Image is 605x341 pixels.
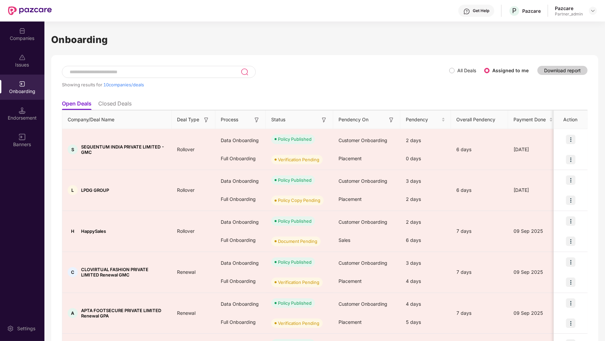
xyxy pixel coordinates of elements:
[339,219,387,225] span: Customer Onboarding
[400,313,451,331] div: 5 days
[555,5,583,11] div: Pazcare
[215,313,266,331] div: Full Onboarding
[62,111,172,129] th: Company/Deal Name
[339,178,387,184] span: Customer Onboarding
[177,116,199,123] span: Deal Type
[68,308,78,318] div: A
[388,117,395,123] img: svg+xml;base64,PHN2ZyB3aWR0aD0iMTYiIGhlaWdodD0iMTYiIHZpZXdCb3g9IjAgMCAxNiAxNiIgZmlsbD0ibm9uZSIgeG...
[172,187,200,193] span: Rollover
[400,172,451,190] div: 3 days
[278,300,312,306] div: Policy Published
[172,269,201,275] span: Renewal
[566,298,575,308] img: icon
[19,107,26,114] img: svg+xml;base64,PHN2ZyB3aWR0aD0iMTQuNSIgaGVpZ2h0PSIxNC41IiB2aWV3Qm94PSIwIDAgMTYgMTYiIGZpbGw9Im5vbm...
[62,82,449,87] div: Showing results for
[339,301,387,307] span: Customer Onboarding
[554,111,588,129] th: Action
[400,111,451,129] th: Pendency
[15,325,37,332] div: Settings
[19,28,26,34] img: svg+xml;base64,PHN2ZyBpZD0iQ29tcGFuaWVzIiB4bWxucz0iaHR0cDovL3d3dy53My5vcmcvMjAwMC9zdmciIHdpZHRoPS...
[406,116,440,123] span: Pendency
[457,68,476,73] label: All Deals
[339,196,362,202] span: Placement
[278,136,312,142] div: Policy Published
[451,309,508,317] div: 7 days
[473,8,489,13] div: Get Help
[590,8,596,13] img: svg+xml;base64,PHN2ZyBpZD0iRHJvcGRvd24tMzJ4MzIiIHhtbG5zPSJodHRwOi8vd3d3LnczLm9yZy8yMDAwL3N2ZyIgd2...
[68,144,78,155] div: S
[215,272,266,290] div: Full Onboarding
[321,117,327,123] img: svg+xml;base64,PHN2ZyB3aWR0aD0iMTYiIGhlaWdodD0iMTYiIHZpZXdCb3g9IjAgMCAxNiAxNiIgZmlsbD0ibm9uZSIgeG...
[566,257,575,267] img: icon
[400,150,451,168] div: 0 days
[492,68,529,73] label: Assigned to me
[451,186,508,194] div: 6 days
[215,172,266,190] div: Data Onboarding
[451,268,508,276] div: 7 days
[172,310,201,316] span: Renewal
[278,238,317,245] div: Document Pending
[537,66,588,75] button: Download report
[215,295,266,313] div: Data Onboarding
[339,319,362,325] span: Placement
[339,237,350,243] span: Sales
[566,135,575,144] img: icon
[19,81,26,87] img: svg+xml;base64,PHN2ZyB3aWR0aD0iMjAiIGhlaWdodD0iMjAiIHZpZXdCb3g9IjAgMCAyMCAyMCIgZmlsbD0ibm9uZSIgeG...
[566,216,575,226] img: icon
[81,267,166,278] span: CLOVIRTUAL FASHION PRIVATE LIMITED Renewal GMC
[278,156,319,163] div: Verification Pending
[215,213,266,231] div: Data Onboarding
[508,186,559,194] div: [DATE]
[278,259,312,265] div: Policy Published
[508,309,559,317] div: 09 Sep 2025
[451,111,508,129] th: Overall Pendency
[215,231,266,249] div: Full Onboarding
[172,228,200,234] span: Rollover
[400,254,451,272] div: 3 days
[215,254,266,272] div: Data Onboarding
[566,278,575,287] img: icon
[400,295,451,313] div: 4 days
[278,177,312,183] div: Policy Published
[339,278,362,284] span: Placement
[215,131,266,150] div: Data Onboarding
[555,11,583,17] div: Partner_admin
[51,32,598,47] h1: Onboarding
[62,100,92,110] li: Open Deals
[68,267,78,277] div: C
[221,116,238,123] span: Process
[513,116,548,123] span: Payment Done
[400,213,451,231] div: 2 days
[253,117,260,123] img: svg+xml;base64,PHN2ZyB3aWR0aD0iMTYiIGhlaWdodD0iMTYiIHZpZXdCb3g9IjAgMCAxNiAxNiIgZmlsbD0ibm9uZSIgeG...
[172,146,200,152] span: Rollover
[339,156,362,161] span: Placement
[512,7,517,15] span: P
[400,190,451,208] div: 2 days
[68,226,78,236] div: H
[451,146,508,153] div: 6 days
[400,272,451,290] div: 4 days
[451,227,508,235] div: 7 days
[400,231,451,249] div: 6 days
[566,318,575,328] img: icon
[203,117,210,123] img: svg+xml;base64,PHN2ZyB3aWR0aD0iMTYiIGhlaWdodD0iMTYiIHZpZXdCb3g9IjAgMCAxNiAxNiIgZmlsbD0ibm9uZSIgeG...
[339,116,368,123] span: Pendency On
[68,185,78,195] div: L
[508,146,559,153] div: [DATE]
[566,237,575,246] img: icon
[81,228,106,234] span: HappySales
[215,190,266,208] div: Full Onboarding
[103,82,144,87] span: 10 companies/deals
[566,196,575,205] img: icon
[508,111,559,129] th: Payment Done
[508,227,559,235] div: 09 Sep 2025
[19,54,26,61] img: svg+xml;base64,PHN2ZyBpZD0iSXNzdWVzX2Rpc2FibGVkIiB4bWxucz0iaHR0cDovL3d3dy53My5vcmcvMjAwMC9zdmciIH...
[463,8,470,15] img: svg+xml;base64,PHN2ZyBpZD0iSGVscC0zMngzMiIgeG1sbnM9Imh0dHA6Ly93d3cudzMub3JnLzIwMDAvc3ZnIiB3aWR0aD...
[81,187,109,193] span: LPDG GROUP
[8,6,52,15] img: New Pazcare Logo
[98,100,132,110] li: Closed Deals
[522,8,541,14] div: Pazcare
[339,137,387,143] span: Customer Onboarding
[81,308,166,318] span: APTA FOOTSECURE PRIVATE LIMITED Renewal GPA
[278,320,319,327] div: Verification Pending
